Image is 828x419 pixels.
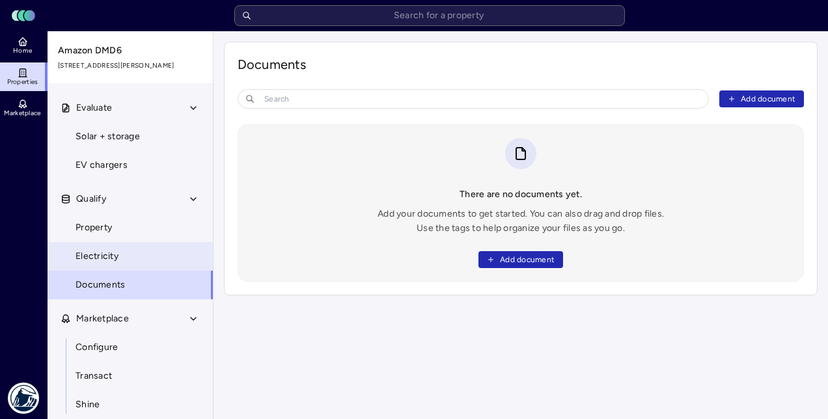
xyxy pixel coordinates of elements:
[47,333,214,362] a: Configure
[76,101,112,115] span: Evaluate
[460,187,582,202] div: There are no documents yet.
[76,398,100,412] span: Shine
[76,312,129,326] span: Marketplace
[7,78,38,86] span: Properties
[47,213,214,242] a: Property
[58,44,204,58] span: Amazon DMD6
[47,122,214,151] a: Solar + storage
[8,383,39,414] img: PGIM
[378,207,664,236] div: Add your documents to get started. You can also drag and drop files. Use the tags to help organiz...
[76,249,118,264] span: Electricity
[719,90,804,107] button: Add document
[234,5,625,26] input: Search for a property
[47,362,214,390] a: Transact
[478,251,563,268] button: Add document
[47,151,214,180] a: EV chargers
[76,369,112,383] span: Transact
[4,109,40,117] span: Marketplace
[58,61,204,71] span: [STREET_ADDRESS][PERSON_NAME]
[76,221,112,235] span: Property
[76,192,106,206] span: Qualify
[48,185,214,213] button: Qualify
[741,92,795,105] span: Add document
[47,390,214,419] a: Shine
[13,47,32,55] span: Home
[76,129,140,144] span: Solar + storage
[238,55,804,74] h1: Documents
[500,253,555,266] span: Add document
[76,340,118,355] span: Configure
[47,271,214,299] a: Documents
[47,242,214,271] a: Electricity
[48,304,214,333] button: Marketplace
[48,94,214,122] button: Evaluate
[76,158,128,172] span: EV chargers
[238,89,709,109] input: Search
[76,278,125,292] span: Documents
